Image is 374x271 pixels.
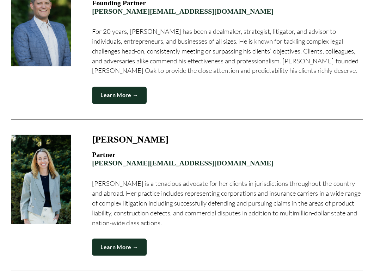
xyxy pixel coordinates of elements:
p: [PERSON_NAME] is a tenacious advocate for her clients in jurisdictions throughout the country and... [92,178,363,227]
strong: [PERSON_NAME] [92,134,168,145]
a: [PERSON_NAME][EMAIL_ADDRESS][DOMAIN_NAME] [92,7,274,15]
p: For 20 years, [PERSON_NAME] has been a dealmaker, strategist, litigator, and advisor to individua... [92,27,363,76]
a: [PERSON_NAME][EMAIL_ADDRESS][DOMAIN_NAME] [92,159,274,167]
a: Learn More → [92,87,147,104]
h4: Partner [92,151,363,167]
a: Learn More → [92,238,147,256]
